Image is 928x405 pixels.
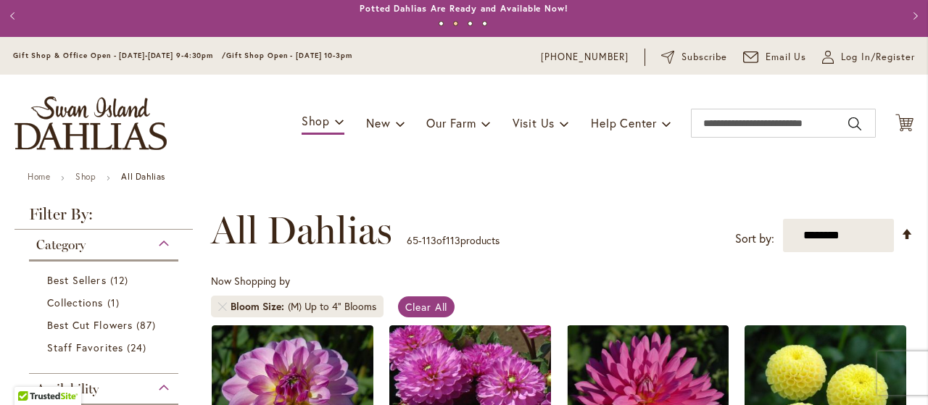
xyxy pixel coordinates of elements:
[14,96,167,150] a: store logo
[735,225,774,252] label: Sort by:
[446,233,460,247] span: 113
[226,51,352,60] span: Gift Shop Open - [DATE] 10-3pm
[841,50,915,64] span: Log In/Register
[13,51,226,60] span: Gift Shop & Office Open - [DATE]-[DATE] 9-4:30pm /
[482,21,487,26] button: 4 of 4
[468,21,473,26] button: 3 of 4
[28,171,50,182] a: Home
[439,21,444,26] button: 1 of 4
[453,21,458,26] button: 2 of 4
[302,113,330,128] span: Shop
[366,115,390,130] span: New
[47,272,164,288] a: Best Sellers
[47,340,164,355] a: Staff Favorites
[231,299,288,314] span: Bloom Size
[541,50,629,64] a: [PHONE_NUMBER]
[127,340,150,355] span: 24
[47,318,133,332] span: Best Cut Flowers
[899,1,928,30] button: Next
[136,317,159,333] span: 87
[47,296,104,309] span: Collections
[407,229,500,252] p: - of products
[14,206,193,230] strong: Filter By:
[107,295,123,310] span: 1
[211,274,290,288] span: Now Shopping by
[11,354,51,394] iframe: Launch Accessibility Center
[110,272,132,288] span: 12
[398,296,455,317] a: Clear All
[513,115,555,130] span: Visit Us
[661,50,727,64] a: Subscribe
[422,233,436,247] span: 113
[36,237,86,253] span: Category
[47,341,123,354] span: Staff Favorites
[407,233,418,247] span: 65
[36,381,99,397] span: Availability
[681,50,727,64] span: Subscribe
[591,115,657,130] span: Help Center
[211,209,392,252] span: All Dahlias
[47,273,107,287] span: Best Sellers
[405,300,448,314] span: Clear All
[75,171,96,182] a: Shop
[360,3,568,14] a: Potted Dahlias Are Ready and Available Now!
[822,50,915,64] a: Log In/Register
[121,171,165,182] strong: All Dahlias
[743,50,807,64] a: Email Us
[766,50,807,64] span: Email Us
[426,115,476,130] span: Our Farm
[218,302,227,311] a: Remove Bloom Size (M) Up to 4" Blooms
[47,295,164,310] a: Collections
[47,317,164,333] a: Best Cut Flowers
[288,299,376,314] div: (M) Up to 4" Blooms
